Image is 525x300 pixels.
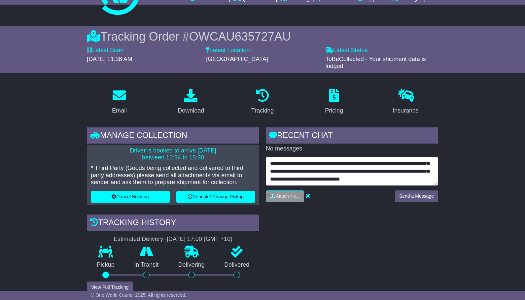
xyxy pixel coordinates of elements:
[395,190,438,202] button: Send a Message
[215,261,260,269] p: Delivered
[178,106,204,115] div: Download
[206,56,268,62] span: [GEOGRAPHIC_DATA]
[87,261,124,269] p: Pickup
[124,261,169,269] p: In Transit
[91,292,186,298] span: © One World Courier 2025. All rights reserved.
[393,106,419,115] div: Insurance
[266,127,438,145] div: RECENT CHAT
[251,106,274,115] div: Tracking
[87,215,259,232] div: Tracking history
[87,236,259,243] div: Estimated Delivery -
[388,86,423,117] a: Insurance
[91,147,255,161] p: Driver is booked to arrive [DATE] between 11:34 to 15:30
[87,29,438,44] div: Tracking Order #
[325,106,343,115] div: Pricing
[176,191,255,203] button: Rebook / Change Pickup
[87,127,259,145] div: Manage collection
[168,261,215,269] p: Delivering
[91,191,170,203] button: Cancel Booking
[167,236,232,243] div: [DATE] 17:00 (GMT +10)
[247,86,278,117] a: Tracking
[173,86,208,117] a: Download
[91,165,255,186] p: * Third Party (Goods being collected and delivered to third party addresses) please send all atta...
[189,30,291,43] span: OWCAU635727AU
[87,56,132,62] span: [DATE] 11:38 AM
[112,106,127,115] div: Email
[87,47,123,54] label: Latest Scan
[326,47,368,54] label: Latest Status
[87,282,133,293] button: View Full Tracking
[266,145,438,152] p: No messages
[321,86,347,117] a: Pricing
[206,47,250,54] label: Latest Location
[326,56,426,70] span: ToBeCollected - Your shipment data is lodged
[108,86,131,117] a: Email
